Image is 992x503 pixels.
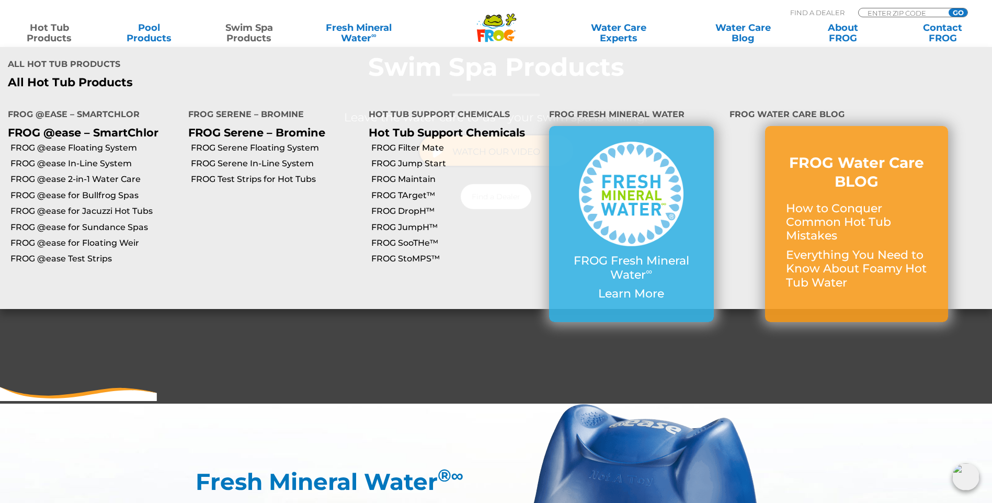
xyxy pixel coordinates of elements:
sup: ∞ [371,31,377,39]
a: PoolProducts [110,22,188,43]
h4: FROG @ease – SmartChlor [8,105,173,126]
p: FROG @ease – SmartChlor [8,126,173,139]
a: FROG Fresh Mineral Water∞ Learn More [570,142,693,306]
a: FROG Jump Start [371,158,541,169]
a: Fresh MineralWater∞ [310,22,407,43]
a: FROG @ease Test Strips [10,253,180,265]
sup: ® [438,465,464,486]
a: ContactFROG [904,22,982,43]
p: How to Conquer Common Hot Tub Mistakes [786,202,927,243]
a: AboutFROG [804,22,882,43]
h4: All Hot Tub Products [8,55,488,76]
p: FROG Fresh Mineral Water [570,254,693,282]
a: FROG @ease for Jacuzzi Hot Tubs [10,205,180,217]
a: FROG Filter Mate [371,142,541,154]
a: Water CareExperts [556,22,682,43]
p: Find A Dealer [790,8,845,17]
input: GO [949,8,967,17]
a: FROG @ease Floating System [10,142,180,154]
h4: FROG Water Care Blog [729,105,984,126]
p: Learn More [570,287,693,301]
a: Hot Tub Support Chemicals [369,126,525,139]
p: FROG Serene – Bromine [188,126,353,139]
sup: ∞ [646,266,652,277]
a: FROG SooTHe™ [371,237,541,249]
a: Swim SpaProducts [210,22,288,43]
a: FROG StoMPS™ [371,253,541,265]
a: FROG JumpH™ [371,222,541,233]
a: FROG Serene In-Line System [191,158,361,169]
a: FROG Test Strips for Hot Tubs [191,174,361,185]
a: All Hot Tub Products [8,76,488,89]
img: openIcon [952,463,979,490]
h3: FROG Water Care BLOG [786,153,927,191]
h4: FROG Fresh Mineral Water [549,105,714,126]
a: Hot TubProducts [10,22,88,43]
p: Everything You Need to Know About Foamy Hot Tub Water [786,248,927,290]
h4: Hot Tub Support Chemicals [369,105,533,126]
h4: FROG Serene – Bromine [188,105,353,126]
em: ∞ [451,465,464,486]
input: Zip Code Form [866,8,937,17]
a: FROG TArget™ [371,190,541,201]
h2: Fresh Mineral Water [196,468,496,495]
a: Water CareBlog [704,22,782,43]
a: FROG @ease for Bullfrog Spas [10,190,180,201]
a: FROG DropH™ [371,205,541,217]
a: FROG Maintain [371,174,541,185]
a: FROG @ease 2-in-1 Water Care [10,174,180,185]
a: FROG Water Care BLOG How to Conquer Common Hot Tub Mistakes Everything You Need to Know About Foa... [786,153,927,295]
a: FROG @ease for Sundance Spas [10,222,180,233]
a: FROG Serene Floating System [191,142,361,154]
a: FROG @ease In-Line System [10,158,180,169]
a: FROG @ease for Floating Weir [10,237,180,249]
